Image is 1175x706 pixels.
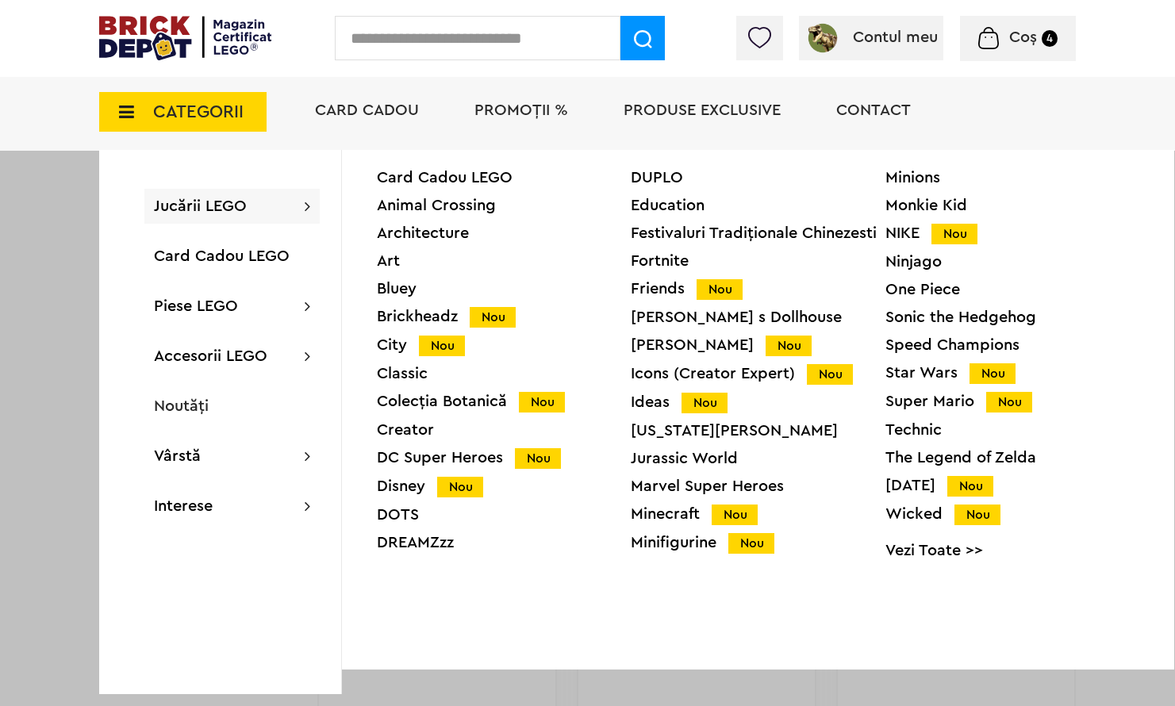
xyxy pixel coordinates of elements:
[154,198,247,214] a: Jucării LEGO
[377,198,631,213] a: Animal Crossing
[624,102,781,118] a: Produse exclusive
[853,29,938,45] span: Contul meu
[315,102,419,118] a: Card Cadou
[377,170,631,186] a: Card Cadou LEGO
[885,170,1139,186] a: Minions
[153,103,244,121] span: CATEGORII
[836,102,911,118] a: Contact
[1042,30,1058,47] small: 4
[805,29,938,45] a: Contul meu
[631,198,885,213] a: Education
[474,102,568,118] a: PROMOȚII %
[885,198,1139,213] a: Monkie Kid
[1009,29,1037,45] span: Coș
[631,170,885,186] a: DUPLO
